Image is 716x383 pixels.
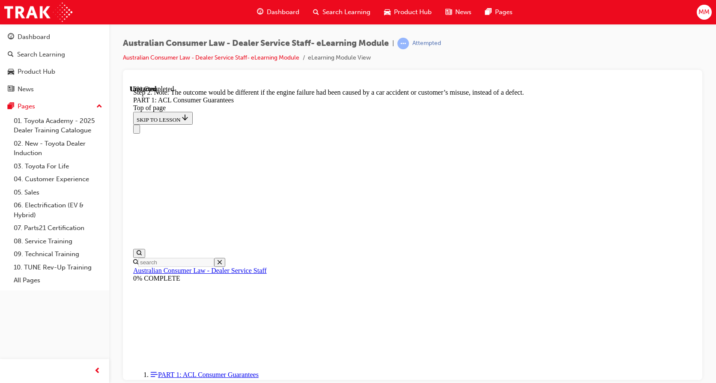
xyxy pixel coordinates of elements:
[3,47,106,63] a: Search Learning
[485,7,492,18] span: pages-icon
[306,3,377,21] a: search-iconSearch Learning
[10,186,106,199] a: 05. Sales
[455,7,471,17] span: News
[394,7,432,17] span: Product Hub
[3,3,562,11] div: Step 2. Note: The outcome would be different if the engine failure had been caused by a car accid...
[123,54,299,61] a: Australian Consumer Law - Dealer Service Staff- eLearning Module
[10,114,106,137] a: 01. Toyota Academy - 2025 Dealer Training Catalogue
[84,173,95,182] button: Close search menu
[3,39,10,48] button: Close navigation menu
[322,7,370,17] span: Search Learning
[17,50,65,60] div: Search Learning
[3,99,106,114] button: Pages
[397,38,409,49] span: learningRecordVerb_ATTEMPT-icon
[9,173,84,182] input: Search
[377,3,439,21] a: car-iconProduct Hub
[698,7,710,17] span: MM
[18,84,34,94] div: News
[384,7,391,18] span: car-icon
[257,7,263,18] span: guage-icon
[267,7,299,17] span: Dashboard
[3,11,562,19] div: PART 1: ACL Consumer Guarantees
[3,81,106,97] a: News
[10,261,106,274] a: 10. TUNE Rev-Up Training
[8,86,14,93] span: news-icon
[10,160,106,173] a: 03. Toyota For Life
[3,27,63,39] button: SKIP TO LESSON
[10,274,106,287] a: All Pages
[439,3,478,21] a: news-iconNews
[495,7,513,17] span: Pages
[8,51,14,59] span: search-icon
[412,39,441,48] div: Attempted
[478,3,519,21] a: pages-iconPages
[8,33,14,41] span: guage-icon
[3,19,562,27] div: Top of page
[8,68,14,76] span: car-icon
[10,235,106,248] a: 08. Service Training
[3,29,106,45] a: Dashboard
[313,7,319,18] span: search-icon
[94,366,101,377] span: prev-icon
[250,3,306,21] a: guage-iconDashboard
[123,39,389,48] span: Australian Consumer Law - Dealer Service Staff- eLearning Module
[697,5,712,20] button: MM
[10,248,106,261] a: 09. Technical Training
[4,3,72,22] img: Trak
[18,67,55,77] div: Product Hub
[10,173,106,186] a: 04. Customer Experience
[392,39,394,48] span: |
[18,102,35,111] div: Pages
[308,53,371,63] li: eLearning Module View
[3,27,106,99] button: DashboardSearch LearningProduct HubNews
[10,137,106,160] a: 02. New - Toyota Dealer Induction
[96,101,102,112] span: up-icon
[3,164,15,173] button: Open search menu
[3,182,137,189] a: Australian Consumer Law - Dealer Service Staff
[7,31,60,38] span: SKIP TO LESSON
[10,221,106,235] a: 07. Parts21 Certification
[8,103,14,111] span: pages-icon
[18,32,50,42] div: Dashboard
[445,7,452,18] span: news-icon
[3,189,562,197] div: 0% COMPLETE
[3,64,106,80] a: Product Hub
[10,199,106,221] a: 06. Electrification (EV & Hybrid)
